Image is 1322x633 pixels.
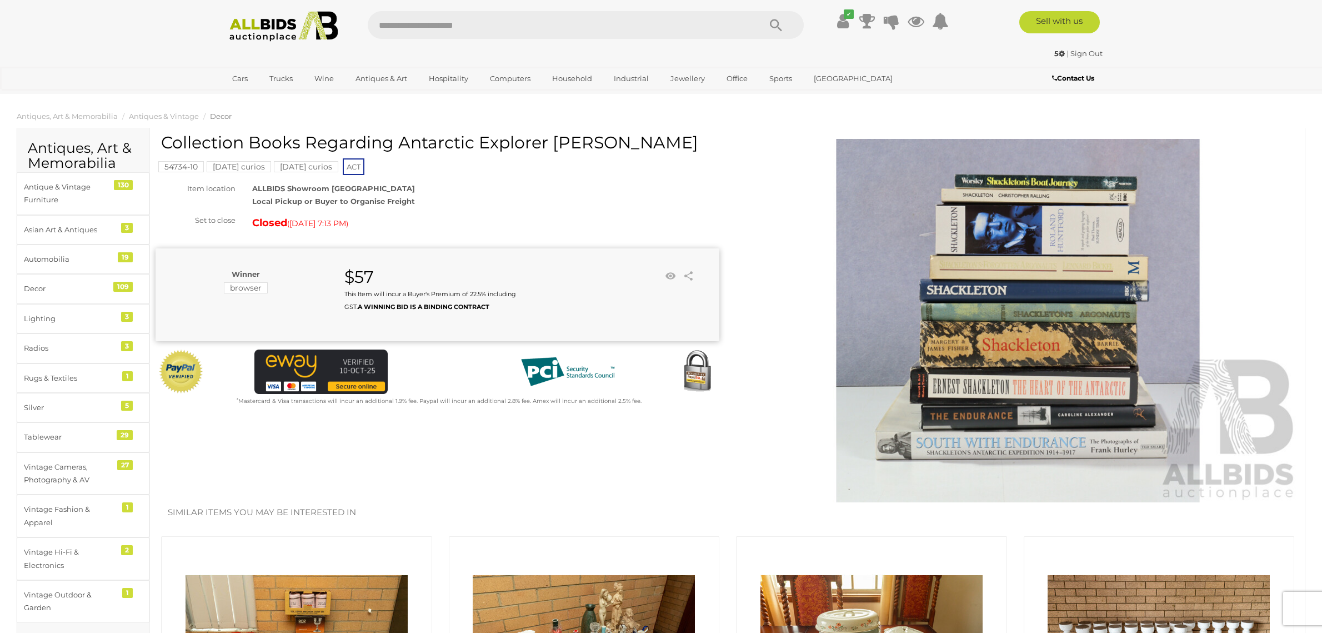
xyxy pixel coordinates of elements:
a: Antiques & Vintage [129,112,199,121]
div: Vintage Fashion & Apparel [24,503,116,529]
h1: Collection Books Regarding Antarctic Explorer [PERSON_NAME] [161,133,717,152]
div: 29 [117,430,133,440]
i: ✔ [844,9,854,19]
a: Lighting 3 [17,304,149,333]
a: Trucks [262,69,300,88]
a: Asian Art & Antiques 3 [17,215,149,245]
mark: browser [224,282,268,293]
a: Contact Us [1052,72,1097,84]
div: Automobilia [24,253,116,266]
a: [DATE] curios [274,162,338,171]
mark: 54734-10 [158,161,204,172]
span: [DATE] 7:13 PM [289,218,346,228]
strong: 5 [1054,49,1065,58]
a: Automobilia 19 [17,245,149,274]
img: Official PayPal Seal [158,350,204,394]
mark: [DATE] curios [274,161,338,172]
div: 3 [121,223,133,233]
a: [GEOGRAPHIC_DATA] [807,69,900,88]
span: ACT [343,158,364,175]
img: PCI DSS compliant [512,350,623,394]
a: Vintage Hi-Fi & Electronics 2 [17,537,149,580]
a: Hospitality [422,69,475,88]
small: This Item will incur a Buyer's Premium of 22.5% including GST. [344,290,516,311]
a: Wine [307,69,341,88]
div: 27 [117,460,133,470]
div: Item location [147,182,244,195]
div: 109 [113,282,133,292]
img: Collection Books Regarding Antarctic Explorer Ernest Shacklton [736,139,1300,502]
div: Set to close [147,214,244,227]
a: Cars [225,69,255,88]
div: 19 [118,252,133,262]
a: 54734-10 [158,162,204,171]
strong: ALLBIDS Showroom [GEOGRAPHIC_DATA] [252,184,415,193]
a: Jewellery [663,69,712,88]
small: Mastercard & Visa transactions will incur an additional 1.9% fee. Paypal will incur an additional... [237,397,642,405]
div: 1 [122,371,133,381]
div: Rugs & Textiles [24,372,116,385]
a: Sign Out [1070,49,1103,58]
a: Radios 3 [17,333,149,363]
a: Tablewear 29 [17,422,149,452]
strong: Closed [252,217,287,229]
button: Search [748,11,804,39]
b: A WINNING BID IS A BINDING CONTRACT [358,303,489,311]
a: 5 [1054,49,1066,58]
a: Silver 5 [17,393,149,422]
div: Lighting [24,312,116,325]
mark: [DATE] curios [207,161,271,172]
div: Antique & Vintage Furniture [24,181,116,207]
img: eWAY Payment Gateway [254,350,388,394]
h2: Similar items you may be interested in [168,508,1288,517]
a: Vintage Cameras, Photography & AV 27 [17,452,149,495]
a: Household [545,69,599,88]
strong: $57 [344,267,374,287]
div: Decor [24,282,116,295]
div: 3 [121,341,133,351]
div: 3 [121,312,133,322]
span: | [1066,49,1069,58]
div: Radios [24,342,116,355]
a: Antique & Vintage Furniture 130 [17,172,149,215]
div: Vintage Outdoor & Garden [24,589,116,615]
h2: Antiques, Art & Memorabilia [28,141,138,171]
div: 5 [121,401,133,411]
img: Allbids.com.au [223,11,344,42]
div: Silver [24,401,116,414]
a: Sell with us [1019,11,1100,33]
a: Office [719,69,755,88]
a: Antiques & Art [348,69,414,88]
a: Vintage Fashion & Apparel 1 [17,495,149,537]
a: Computers [483,69,538,88]
div: Asian Art & Antiques [24,223,116,236]
div: Vintage Cameras, Photography & AV [24,461,116,487]
a: Vintage Outdoor & Garden 1 [17,580,149,623]
strong: Local Pickup or Buyer to Organise Freight [252,197,415,206]
a: [DATE] curios [207,162,271,171]
div: Vintage Hi-Fi & Electronics [24,546,116,572]
div: Tablewear [24,431,116,443]
div: 130 [114,180,133,190]
a: Decor [210,112,232,121]
li: Watch this item [662,268,679,285]
a: Antiques, Art & Memorabilia [17,112,118,121]
a: Sports [762,69,799,88]
a: Industrial [607,69,656,88]
div: 1 [122,502,133,512]
b: Winner [232,270,260,278]
a: Decor 109 [17,274,149,303]
img: Secured by Rapid SSL [675,350,719,394]
div: 1 [122,588,133,598]
div: 2 [121,545,133,555]
span: ( ) [287,219,348,228]
b: Contact Us [1052,74,1094,82]
a: Rugs & Textiles 1 [17,363,149,393]
a: ✔ [834,11,851,31]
